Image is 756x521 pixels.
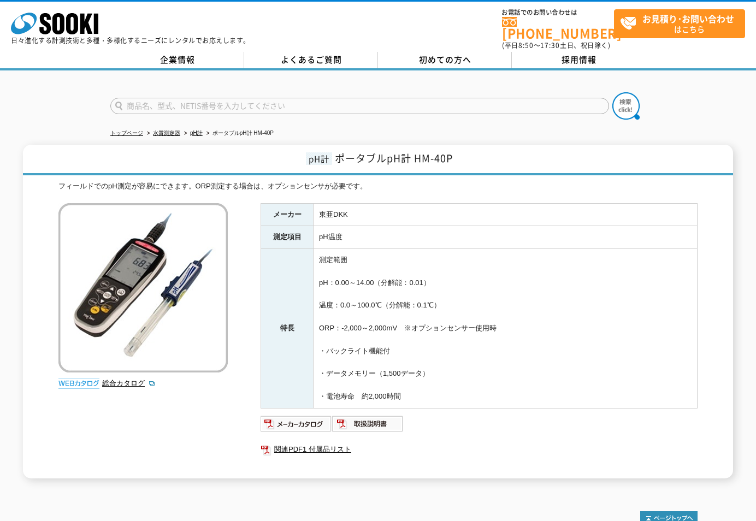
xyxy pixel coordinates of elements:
a: [PHONE_NUMBER] [502,17,614,39]
img: 取扱説明書 [332,415,404,433]
a: pH計 [190,130,203,136]
a: 水質測定器 [153,130,180,136]
a: 総合カタログ [102,379,156,387]
strong: お見積り･お問い合わせ [642,12,734,25]
a: メーカーカタログ [261,422,332,430]
span: はこちら [620,10,745,37]
span: 17:30 [540,40,560,50]
th: 測定項目 [261,226,314,249]
span: (平日 ～ 土日、祝日除く) [502,40,610,50]
td: 東亜DKK [314,203,698,226]
img: メーカーカタログ [261,415,332,433]
td: pH温度 [314,226,698,249]
span: 8:50 [518,40,534,50]
a: よくあるご質問 [244,52,378,68]
li: ポータブルpH計 HM-40P [204,128,274,139]
a: トップページ [110,130,143,136]
img: webカタログ [58,378,99,389]
td: 測定範囲 pH：0.00～14.00（分解能：0.01） 温度：0.0～100.0℃（分解能：0.1℃） ORP：-2,000～2,000mV ※オプションセンサー使用時 ・バックライト機能付 ... [314,249,698,408]
a: 企業情報 [110,52,244,68]
div: フィールドでのpH測定が容易にできます。ORP測定する場合は、オプションセンサが必要です。 [58,181,698,192]
a: 関連PDF1 付属品リスト [261,442,698,457]
img: btn_search.png [612,92,640,120]
a: 採用情報 [512,52,646,68]
span: 初めての方へ [419,54,471,66]
a: お見積り･お問い合わせはこちら [614,9,745,38]
span: pH計 [306,152,332,165]
th: 特長 [261,249,314,408]
span: ポータブルpH計 HM-40P [335,151,453,165]
input: 商品名、型式、NETIS番号を入力してください [110,98,609,114]
p: 日々進化する計測技術と多種・多様化するニーズにレンタルでお応えします。 [11,37,250,44]
th: メーカー [261,203,314,226]
a: 初めての方へ [378,52,512,68]
img: ポータブルpH計 HM-40P [58,203,228,372]
a: 取扱説明書 [332,422,404,430]
span: お電話でのお問い合わせは [502,9,614,16]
